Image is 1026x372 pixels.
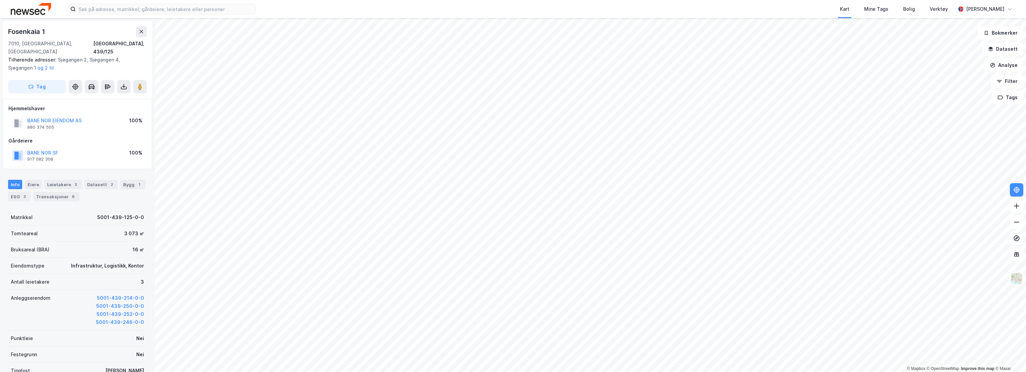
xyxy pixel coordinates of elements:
div: Antall leietakere [11,278,49,286]
div: 3 [21,193,28,200]
iframe: Chat Widget [992,340,1026,372]
div: Info [8,180,22,189]
div: 16 ㎡ [133,246,144,254]
div: 5001-439-125-0-0 [97,213,144,221]
div: Kontrollprogram for chat [992,340,1026,372]
button: Tag [8,80,66,93]
a: OpenStreetMap [927,366,959,371]
div: Mine Tags [864,5,888,13]
div: Verktøy [930,5,948,13]
div: Anleggseiendom [11,294,50,302]
div: 6 [70,193,77,200]
div: 7010, [GEOGRAPHIC_DATA], [GEOGRAPHIC_DATA] [8,40,93,56]
div: Hjemmelshaver [8,105,146,113]
div: ESG [8,192,31,201]
div: 1 [136,181,143,188]
button: Datasett [982,42,1023,56]
button: 5001-439-250-0-0 [96,302,144,310]
button: 5001-439-252-0-0 [97,310,144,318]
div: 3 073 ㎡ [124,230,144,238]
a: Improve this map [961,366,994,371]
div: 3 [72,181,79,188]
div: Bolig [903,5,915,13]
div: 100% [129,149,142,157]
button: Bokmerker [978,26,1023,40]
div: Leietakere [44,180,82,189]
button: Filter [991,75,1023,88]
div: Tomteareal [11,230,38,238]
div: Nei [136,350,144,359]
div: Eiendomstype [11,262,44,270]
img: newsec-logo.f6e21ccffca1b3a03d2d.png [11,3,51,15]
div: Nei [136,334,144,342]
div: Datasett [84,180,118,189]
div: 917 082 308 [27,157,53,162]
div: Punktleie [11,334,33,342]
button: 5001-439-214-0-0 [97,294,144,302]
div: Kart [840,5,849,13]
div: [GEOGRAPHIC_DATA], 439/125 [93,40,147,56]
img: Z [1010,272,1023,285]
div: 980 374 505 [27,125,54,130]
input: Søk på adresse, matrikkel, gårdeiere, leietakere eller personer [76,4,255,14]
div: [PERSON_NAME] [966,5,1004,13]
div: Gårdeiere [8,137,146,145]
span: Tilhørende adresser: [8,57,58,63]
div: Festegrunn [11,350,37,359]
div: 3 [141,278,144,286]
div: Infrastruktur, Logistikk, Kontor [71,262,144,270]
button: 5001-439-246-0-0 [96,318,144,326]
div: Matrikkel [11,213,33,221]
div: Transaksjoner [33,192,79,201]
a: Mapbox [907,366,925,371]
div: Fosenkaia 1 [8,26,46,37]
div: 2 [108,181,115,188]
button: Analyse [984,58,1023,72]
div: 100% [129,117,142,125]
button: Tags [992,91,1023,104]
div: Bruksareal (BRA) [11,246,49,254]
div: Eiere [25,180,42,189]
div: Bygg [120,180,145,189]
div: Sjøgangen 2, Sjøgangen 4, Sjøgangen 1 [8,56,141,72]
